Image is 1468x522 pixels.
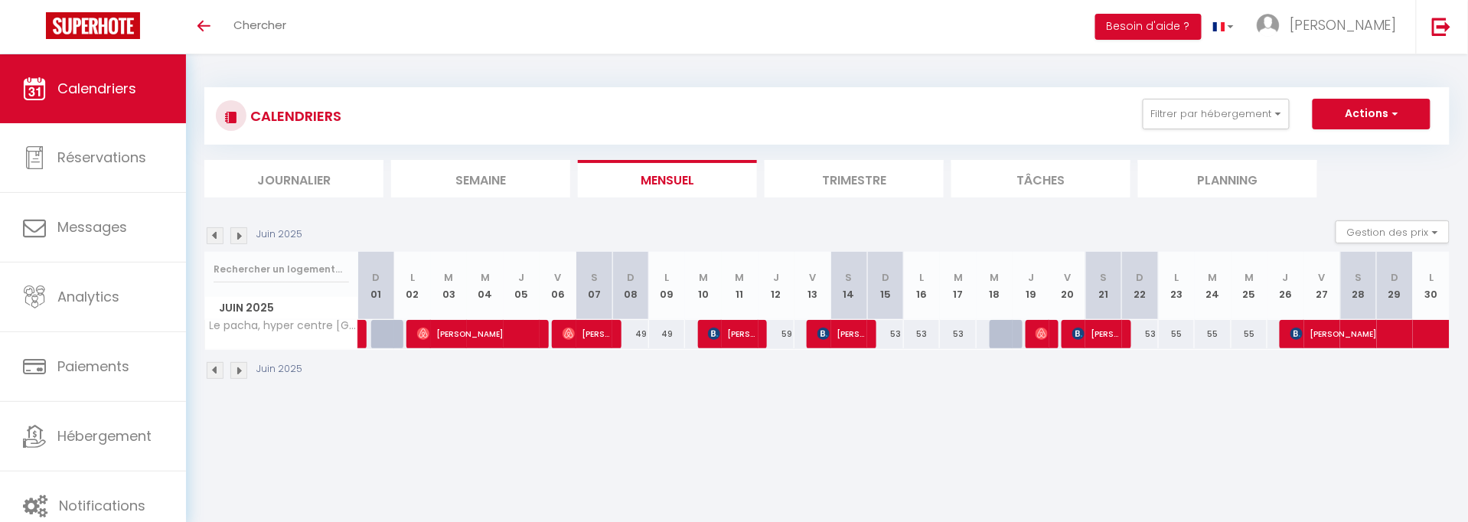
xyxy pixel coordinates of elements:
abbr: M [954,270,963,285]
button: Actions [1313,99,1430,129]
div: 55 [1195,320,1231,348]
abbr: J [518,270,524,285]
div: 49 [612,320,649,348]
th: 25 [1231,252,1268,320]
th: 22 [1122,252,1159,320]
th: 24 [1195,252,1231,320]
div: 55 [1159,320,1196,348]
span: Réservations [57,148,146,167]
abbr: S [1355,270,1362,285]
abbr: D [372,270,380,285]
abbr: L [1174,270,1179,285]
button: Besoin d'aide ? [1095,14,1202,40]
th: 01 [358,252,395,320]
p: Juin 2025 [256,227,302,242]
span: Calendriers [57,79,136,98]
abbr: V [1319,270,1326,285]
p: Juin 2025 [256,362,302,377]
abbr: V [1064,270,1071,285]
span: Juin 2025 [205,297,357,319]
li: Mensuel [578,160,757,197]
abbr: M [990,270,1000,285]
span: [PERSON_NAME] [1036,319,1048,348]
abbr: L [919,270,924,285]
button: Ouvrir le widget de chat LiveChat [12,6,58,52]
span: [PERSON_NAME] [1290,15,1397,34]
abbr: L [410,270,415,285]
input: Rechercher un logement... [214,256,349,283]
abbr: J [1028,270,1034,285]
abbr: S [591,270,598,285]
li: Journalier [204,160,383,197]
abbr: D [627,270,635,285]
img: logout [1432,17,1451,36]
th: 19 [1013,252,1049,320]
th: 09 [649,252,686,320]
abbr: D [882,270,889,285]
img: ... [1257,14,1280,37]
th: 14 [831,252,868,320]
span: Chercher [233,17,286,33]
li: Tâches [951,160,1130,197]
abbr: M [481,270,490,285]
abbr: D [1391,270,1399,285]
span: Paiements [57,357,129,376]
abbr: M [736,270,745,285]
span: [PERSON_NAME] [1072,319,1121,348]
abbr: M [699,270,708,285]
th: 26 [1267,252,1304,320]
div: 55 [1231,320,1268,348]
abbr: V [809,270,816,285]
th: 27 [1304,252,1341,320]
abbr: M [1209,270,1218,285]
div: 53 [904,320,941,348]
div: 53 [1122,320,1159,348]
th: 03 [431,252,468,320]
abbr: M [1245,270,1254,285]
span: [PERSON_NAME] [708,319,757,348]
abbr: M [444,270,453,285]
th: 11 [722,252,758,320]
th: 04 [467,252,504,320]
span: Hébergement [57,426,152,445]
th: 18 [977,252,1013,320]
th: 13 [794,252,831,320]
th: 10 [685,252,722,320]
span: Le pacha, hyper centre [GEOGRAPHIC_DATA] [207,320,360,331]
th: 02 [394,252,431,320]
div: 53 [867,320,904,348]
th: 21 [1085,252,1122,320]
th: 06 [540,252,576,320]
div: 49 [649,320,686,348]
th: 15 [867,252,904,320]
abbr: L [1429,270,1434,285]
span: [PERSON_NAME] [817,319,866,348]
button: Gestion des prix [1336,220,1450,243]
th: 16 [904,252,941,320]
th: 20 [1049,252,1086,320]
li: Semaine [391,160,570,197]
th: 28 [1340,252,1377,320]
span: Analytics [57,287,119,306]
th: 07 [576,252,613,320]
th: 08 [612,252,649,320]
li: Trimestre [765,160,944,197]
button: Filtrer par hébergement [1143,99,1290,129]
abbr: J [1283,270,1289,285]
abbr: V [555,270,562,285]
abbr: L [665,270,670,285]
div: 53 [940,320,977,348]
span: Messages [57,217,127,237]
th: 12 [758,252,795,320]
span: Notifications [59,496,145,515]
abbr: S [846,270,853,285]
th: 05 [504,252,540,320]
abbr: D [1137,270,1144,285]
span: [PERSON_NAME] [417,319,540,348]
th: 29 [1377,252,1414,320]
li: Planning [1138,160,1317,197]
img: Super Booking [46,12,140,39]
th: 23 [1159,252,1196,320]
th: 17 [940,252,977,320]
abbr: J [773,270,779,285]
